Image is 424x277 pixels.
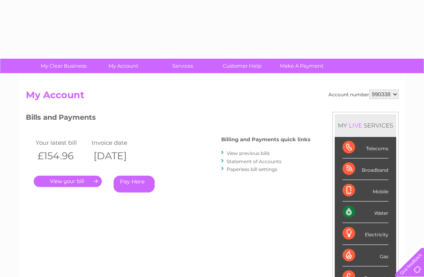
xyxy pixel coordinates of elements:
[335,114,396,137] div: MY SERVICES
[26,112,310,126] h3: Bills and Payments
[90,148,146,164] th: [DATE]
[34,176,102,187] a: .
[34,148,90,164] th: £154.96
[343,223,388,245] div: Electricity
[26,90,399,104] h2: My Account
[343,137,388,158] div: Telecoms
[328,90,399,99] div: Account number
[227,158,281,164] a: Statement of Accounts
[227,150,270,156] a: View previous bills
[269,59,334,73] a: Make A Payment
[31,59,96,73] a: My Clear Business
[343,180,388,201] div: Mobile
[150,59,215,73] a: Services
[343,158,388,180] div: Broadband
[343,201,388,223] div: Water
[221,137,310,142] h4: Billing and Payments quick links
[34,137,90,148] td: Your latest bill
[90,137,146,148] td: Invoice date
[210,59,274,73] a: Customer Help
[91,59,155,73] a: My Account
[114,176,155,192] a: Pay Here
[347,122,364,129] div: LIVE
[343,245,388,266] div: Gas
[227,166,277,172] a: Paperless bill settings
